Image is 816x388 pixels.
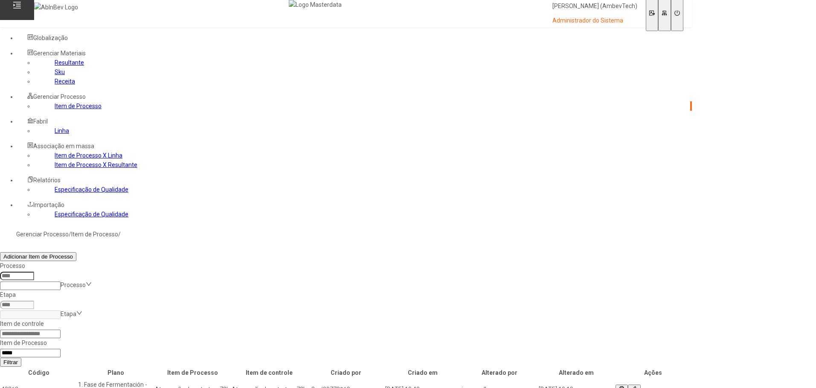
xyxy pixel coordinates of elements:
a: Item de Processo [55,103,102,109]
img: AbInBev Logo [34,3,78,12]
span: Fabril [33,118,48,125]
p: [PERSON_NAME] (AmbevTech) [552,2,637,11]
a: Especificação de Qualidade [55,186,128,193]
span: Relatórios [33,177,61,184]
th: Alterado em [538,368,614,378]
th: Alterado por [462,368,537,378]
a: Item de Processo [71,231,118,238]
span: Gerenciar Processo [33,93,86,100]
a: Especificação de Qualidade [55,211,128,218]
a: Resultante [55,59,84,66]
span: Associação em massa [33,143,94,149]
nz-breadcrumb-separator: / [69,231,71,238]
nz-select-placeholder: Etapa [61,310,76,317]
a: Item de Processo X Resultante [55,161,137,168]
th: Criado em [385,368,461,378]
span: Importação [33,201,64,208]
th: Código [1,368,77,378]
th: Plano [78,368,154,378]
a: Gerenciar Processo [16,231,69,238]
a: Sku [55,69,65,75]
nz-select-placeholder: Processo [61,282,86,288]
span: Adicionar Item de Processo [3,253,73,260]
a: Linha [55,127,69,134]
th: Criado por [308,368,384,378]
span: Filtrar [3,359,18,365]
nz-breadcrumb-separator: / [118,231,121,238]
p: Administrador do Sistema [552,17,637,25]
a: Receita [55,78,75,85]
th: Item de Processo [154,368,230,378]
a: Item de Processo X Linha [55,152,122,159]
span: Globalização [33,34,68,41]
th: Item de controle [231,368,307,378]
th: Ações [615,368,691,378]
span: Gerenciar Materiais [33,50,86,57]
